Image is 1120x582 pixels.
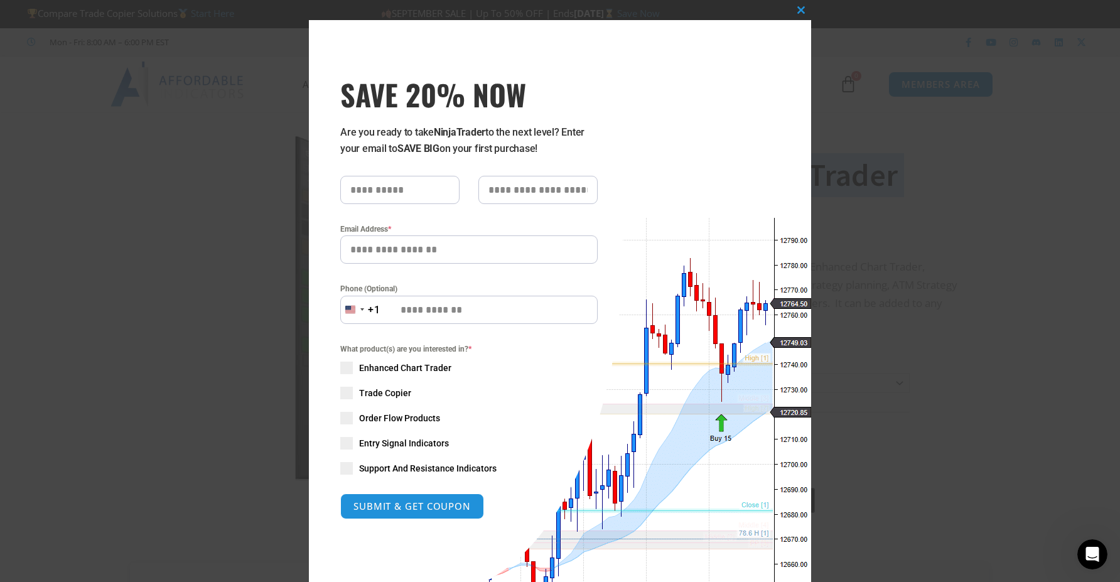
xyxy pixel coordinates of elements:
span: SAVE 20% NOW [340,77,598,112]
label: Trade Copier [340,387,598,399]
strong: SAVE BIG [397,143,439,154]
button: Selected country [340,296,380,324]
label: Entry Signal Indicators [340,437,598,450]
span: What product(s) are you interested in? [340,343,598,355]
span: Support And Resistance Indicators [359,462,497,475]
label: Phone (Optional) [340,283,598,295]
label: Enhanced Chart Trader [340,362,598,374]
p: Are you ready to take to the next level? Enter your email to on your first purchase! [340,124,598,157]
span: Trade Copier [359,387,411,399]
label: Email Address [340,223,598,235]
div: +1 [368,302,380,318]
iframe: Intercom live chat [1077,539,1107,569]
span: Order Flow Products [359,412,440,424]
strong: NinjaTrader [434,126,485,138]
label: Order Flow Products [340,412,598,424]
span: Entry Signal Indicators [359,437,449,450]
span: Enhanced Chart Trader [359,362,451,374]
label: Support And Resistance Indicators [340,462,598,475]
button: SUBMIT & GET COUPON [340,493,484,519]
